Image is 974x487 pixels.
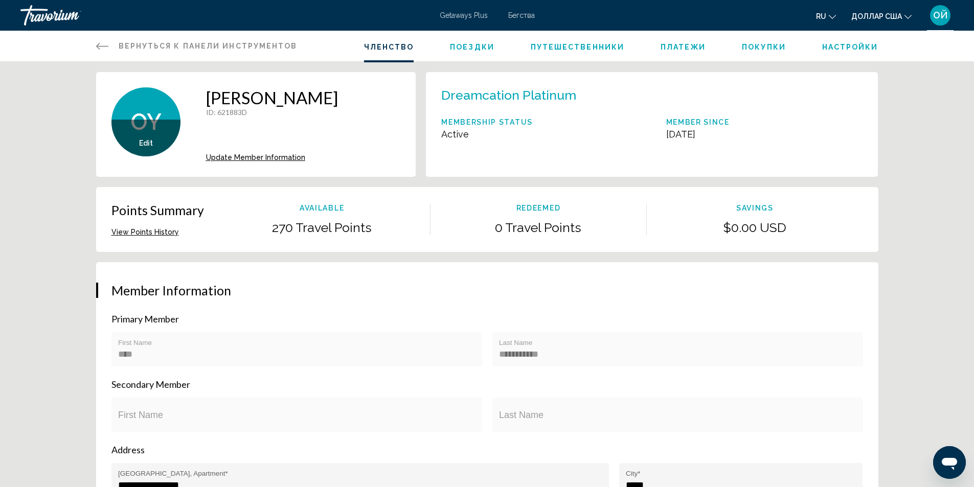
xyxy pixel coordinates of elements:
[214,220,430,235] p: 270 Travel Points
[666,118,730,126] p: Member Since
[130,109,162,135] span: OY
[206,108,338,117] p: : 621883D
[647,204,863,212] p: Savings
[816,12,826,20] font: ru
[364,43,414,51] a: Членство
[441,118,533,126] p: Membership Status
[206,153,338,161] a: Update Member Information
[431,220,646,235] p: 0 Travel Points
[111,227,179,237] button: View Points History
[816,9,836,24] button: Изменить язык
[206,108,214,117] span: ID
[450,43,494,51] a: Поездки
[742,43,786,51] a: Покупки
[206,153,305,161] span: Update Member Information
[139,139,153,147] span: Edit
[111,313,863,324] p: Primary Member
[206,87,338,108] h1: [PERSON_NAME]
[111,379,863,390] p: Secondary Member
[96,31,298,61] a: Вернуться к панели инструментов
[139,138,153,148] button: Edit
[666,129,730,140] p: [DATE]
[933,446,966,479] iframe: Кнопка запуска окна обмена сообщениями
[531,43,625,51] a: Путешественники
[508,11,535,19] a: Бегства
[20,5,429,26] a: Травориум
[647,220,863,235] p: $0.00 USD
[111,283,863,298] h3: Member Information
[431,204,646,212] p: Redeemed
[119,42,298,50] font: Вернуться к панели инструментов
[111,444,863,455] p: Address
[822,43,878,51] a: Настройки
[851,9,912,24] button: Изменить валюту
[661,43,706,51] a: Платежи
[111,202,204,218] p: Points Summary
[440,11,488,19] a: Getaways Plus
[214,204,430,212] p: Available
[441,129,533,140] p: Active
[927,5,954,26] button: Меню пользователя
[441,87,576,103] p: Dreamcation Platinum
[933,10,948,20] font: ОЙ
[851,12,902,20] font: доллар США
